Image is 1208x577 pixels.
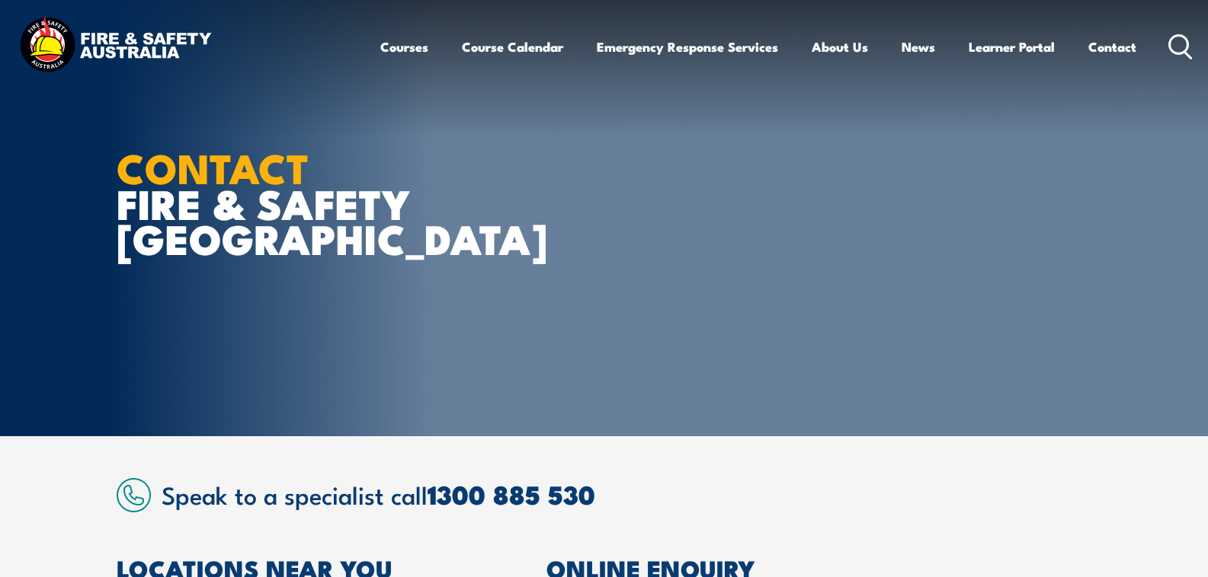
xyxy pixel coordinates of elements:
[969,27,1055,67] a: Learner Portal
[462,27,563,67] a: Course Calendar
[162,480,1092,508] h2: Speak to a specialist call
[1088,27,1136,67] a: Contact
[117,135,309,198] strong: CONTACT
[428,473,595,514] a: 1300 885 530
[380,27,428,67] a: Courses
[902,27,935,67] a: News
[597,27,778,67] a: Emergency Response Services
[117,149,493,256] h1: FIRE & SAFETY [GEOGRAPHIC_DATA]
[812,27,868,67] a: About Us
